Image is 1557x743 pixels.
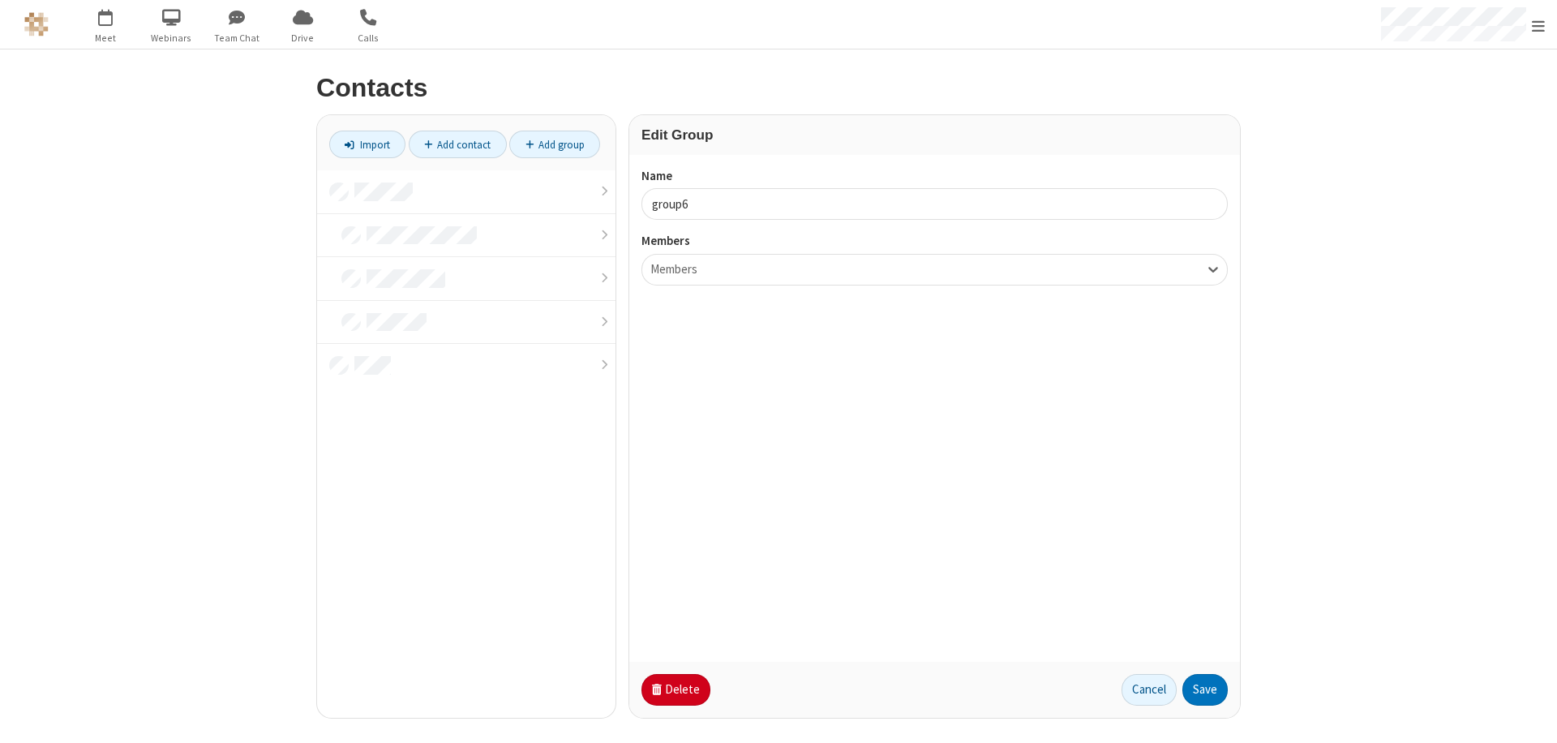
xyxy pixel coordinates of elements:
span: Meet [75,31,136,45]
h2: Contacts [316,74,1241,102]
input: Name [641,188,1228,220]
button: Save [1182,674,1228,706]
span: Webinars [141,31,202,45]
label: Members [641,232,1228,251]
a: Import [329,131,405,158]
h3: Edit Group [641,127,1228,143]
span: Team Chat [207,31,268,45]
span: Drive [272,31,333,45]
a: Cancel [1122,674,1177,706]
a: Add group [509,131,600,158]
label: Name [641,167,1228,186]
a: Add contact [409,131,507,158]
span: Calls [338,31,399,45]
img: QA Selenium DO NOT DELETE OR CHANGE [24,12,49,37]
button: Delete [641,674,710,706]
